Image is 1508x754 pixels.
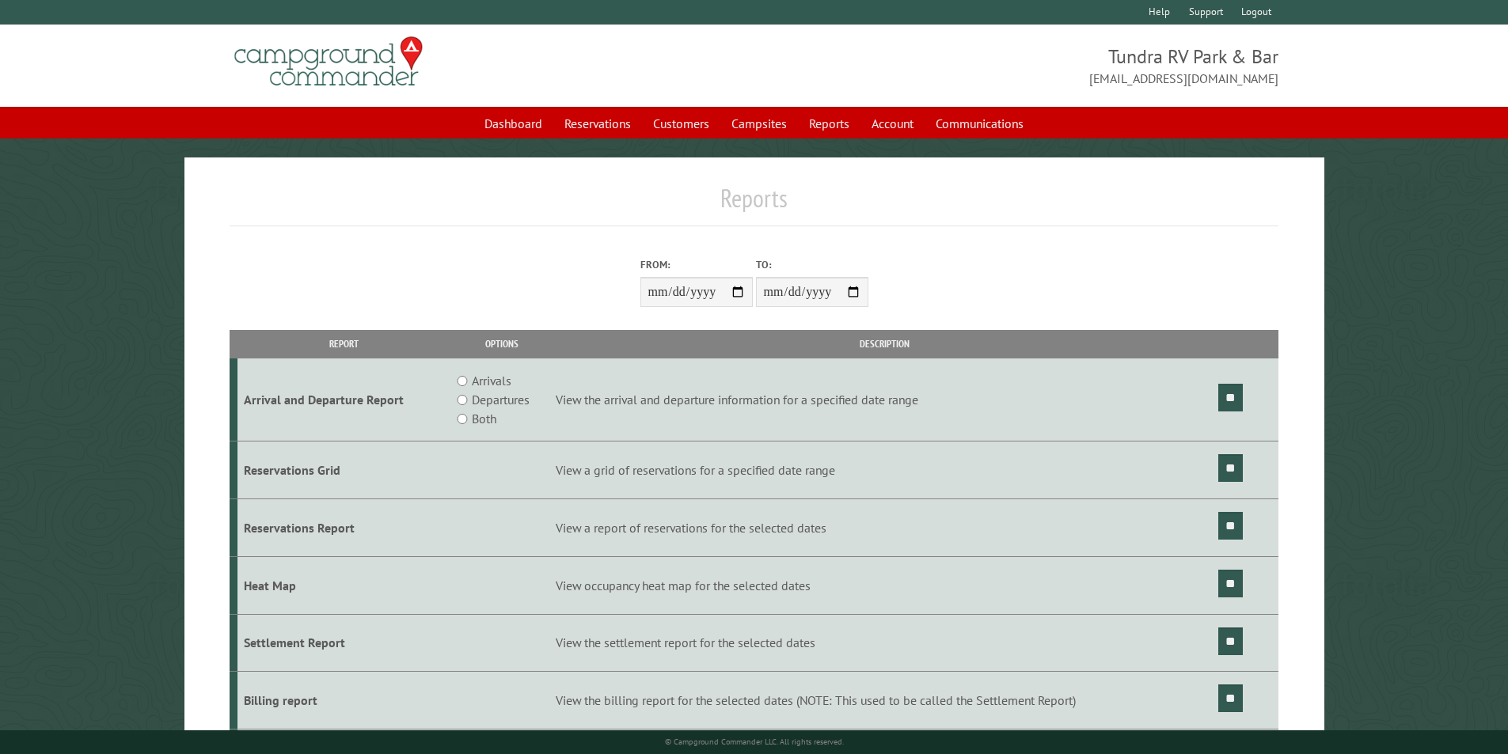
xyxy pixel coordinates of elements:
[450,330,553,358] th: Options
[722,108,796,138] a: Campsites
[553,358,1216,441] td: View the arrival and departure information for a specified date range
[237,441,450,499] td: Reservations Grid
[553,614,1216,672] td: View the settlement report for the selected dates
[475,108,552,138] a: Dashboard
[800,108,859,138] a: Reports
[237,614,450,672] td: Settlement Report
[555,108,640,138] a: Reservations
[237,358,450,441] td: Arrival and Departure Report
[472,390,530,409] label: Departures
[553,330,1216,358] th: Description
[862,108,923,138] a: Account
[553,498,1216,556] td: View a report of reservations for the selected dates
[754,44,1279,88] span: Tundra RV Park & Bar [EMAIL_ADDRESS][DOMAIN_NAME]
[553,556,1216,614] td: View occupancy heat map for the selected dates
[237,330,450,358] th: Report
[553,441,1216,499] td: View a grid of reservations for a specified date range
[472,371,511,390] label: Arrivals
[665,737,844,747] small: © Campground Commander LLC. All rights reserved.
[237,672,450,729] td: Billing report
[237,498,450,556] td: Reservations Report
[237,556,450,614] td: Heat Map
[640,257,753,272] label: From:
[926,108,1033,138] a: Communications
[756,257,868,272] label: To:
[230,183,1279,226] h1: Reports
[230,31,427,93] img: Campground Commander
[644,108,719,138] a: Customers
[553,672,1216,729] td: View the billing report for the selected dates (NOTE: This used to be called the Settlement Report)
[472,409,496,428] label: Both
